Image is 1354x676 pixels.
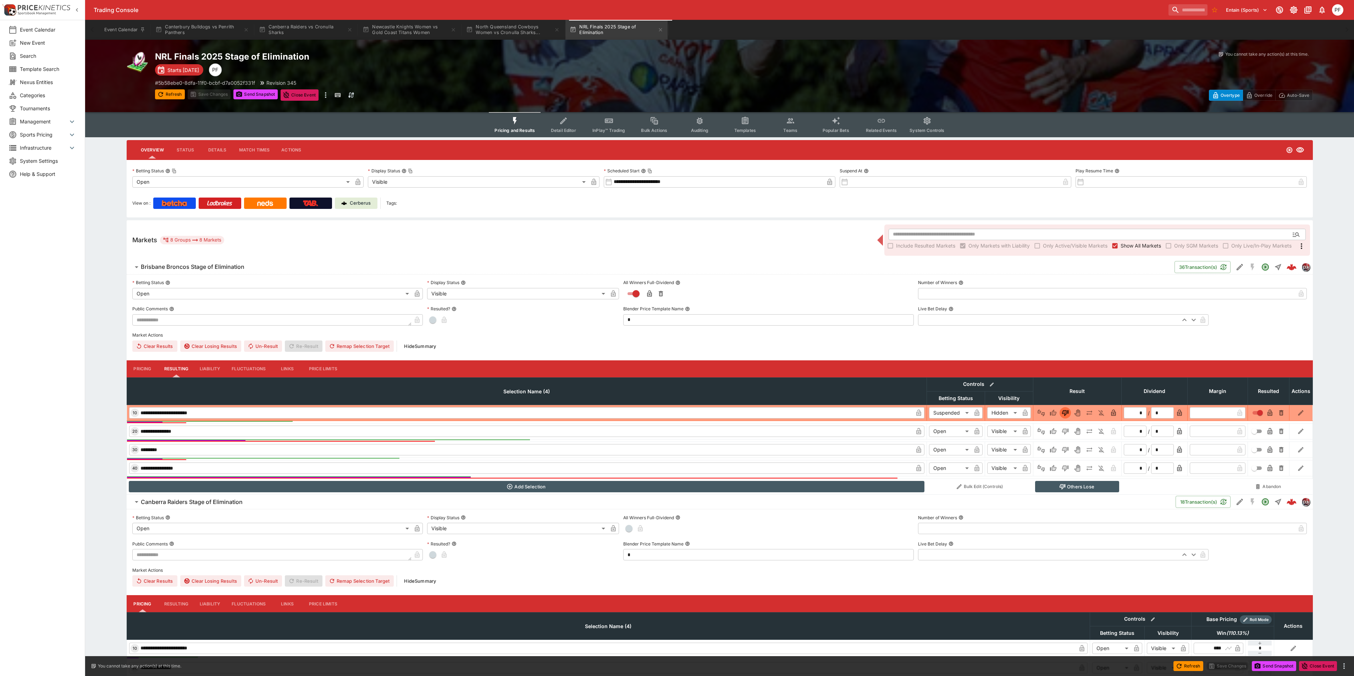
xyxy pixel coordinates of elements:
[321,89,330,101] button: more
[257,200,273,206] img: Neds
[127,51,149,74] img: rugby_league.png
[1072,444,1083,455] button: Void
[1261,263,1270,271] svg: Open
[1259,261,1272,273] button: Open
[1048,462,1059,474] button: Win
[303,200,318,206] img: TabNZ
[604,168,640,174] p: Scheduled Start
[1340,662,1348,670] button: more
[1287,4,1300,16] button: Toggle light/dark mode
[127,595,159,612] button: Pricing
[100,20,150,40] button: Event Calendar
[461,280,466,285] button: Display Status
[172,168,177,173] button: Copy To Clipboard
[1274,613,1312,640] th: Actions
[1286,146,1293,154] svg: Open
[1254,92,1272,99] p: Override
[427,288,608,299] div: Visible
[1043,242,1107,249] span: Only Active/Visible Markets
[255,20,357,40] button: Canberra Raiders vs Cronulla Sharks
[1187,377,1248,405] th: Margin
[494,128,535,133] span: Pricing and Results
[1250,481,1287,492] button: Abandon
[685,541,690,546] button: Blender Price Template Name
[1222,4,1272,16] button: Select Tenant
[244,340,282,352] button: Un-Result
[1148,428,1150,435] div: /
[233,89,278,99] button: Send Snapshot
[1302,498,1310,506] div: pricekinetics
[783,128,797,133] span: Teams
[132,288,411,299] div: Open
[1060,444,1071,455] button: Lose
[155,89,185,99] button: Refresh
[427,515,459,521] p: Display Status
[325,575,394,587] button: Remap Selection Target
[244,575,282,587] span: Un-Result
[170,142,201,159] button: Status
[1240,615,1272,624] div: Show/hide Price Roll mode configuration.
[18,5,70,10] img: PriceKinetics
[1248,377,1289,405] th: Resulted
[20,52,76,60] span: Search
[691,128,708,133] span: Auditing
[180,340,241,352] button: Clear Losing Results
[427,541,450,547] p: Resulted?
[20,118,68,125] span: Management
[918,515,957,521] p: Number of Winners
[1233,495,1246,508] button: Edit Detail
[1302,263,1310,271] div: pricekinetics
[427,306,450,312] p: Resulted?
[1330,2,1345,18] button: Peter Fairgrieve
[400,340,440,352] button: HideSummary
[1287,262,1297,272] div: 7ce77a3c-a566-4fc5-9cb4-791bb3b8d9ec
[987,426,1019,437] div: Visible
[1209,4,1220,16] button: No Bookmarks
[1302,263,1310,271] img: pricekinetics
[400,575,440,587] button: HideSummary
[132,306,168,312] p: Public Comments
[1259,495,1272,508] button: Open
[1247,617,1272,623] span: Roll Mode
[496,387,558,396] span: Selection Name (4)
[987,380,996,389] button: Bulk edit
[132,523,411,534] div: Open
[132,515,164,521] p: Betting Status
[159,360,194,377] button: Resulting
[1231,242,1292,249] span: Only Live/In-Play Markets
[949,306,954,311] button: Live Bet Delay
[1084,426,1095,437] button: Push
[162,200,187,206] img: Betcha
[1299,661,1337,671] button: Close Event
[958,280,963,285] button: Number of Winners
[155,79,255,87] p: Copy To Clipboard
[462,20,564,40] button: North Queensland Cowboys Women vs Cronulla Sharks...
[194,360,226,377] button: Liability
[281,89,319,101] button: Close Event
[1302,498,1310,506] img: pricekinetics
[1287,497,1297,507] div: 5a965dd6-b3dc-485a-9de5-feaa65c18404
[1148,465,1150,472] div: /
[1287,92,1309,99] p: Auto-Save
[1275,90,1312,101] button: Auto-Save
[864,168,869,173] button: Suspend At
[169,306,174,311] button: Public Comments
[1252,661,1296,671] button: Send Snapshot
[151,20,253,40] button: Canterbury Bulldogs vs Penrith Panthers
[132,236,157,244] h5: Markets
[427,523,608,534] div: Visible
[929,481,1031,492] button: Bulk Edit (Controls)
[840,168,862,174] p: Suspend At
[1060,407,1071,419] button: Lose
[734,128,756,133] span: Templates
[1096,444,1107,455] button: Eliminated In Play
[132,279,164,286] p: Betting Status
[551,128,576,133] span: Detail Editor
[226,595,271,612] button: Fluctuations
[127,260,1175,274] button: Brisbane Broncos Stage of Elimination
[325,340,394,352] button: Remap Selection Target
[131,429,139,434] span: 20
[1209,629,1256,637] span: Win(110.13%)
[165,280,170,285] button: Betting Status
[1175,261,1231,273] button: 36Transaction(s)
